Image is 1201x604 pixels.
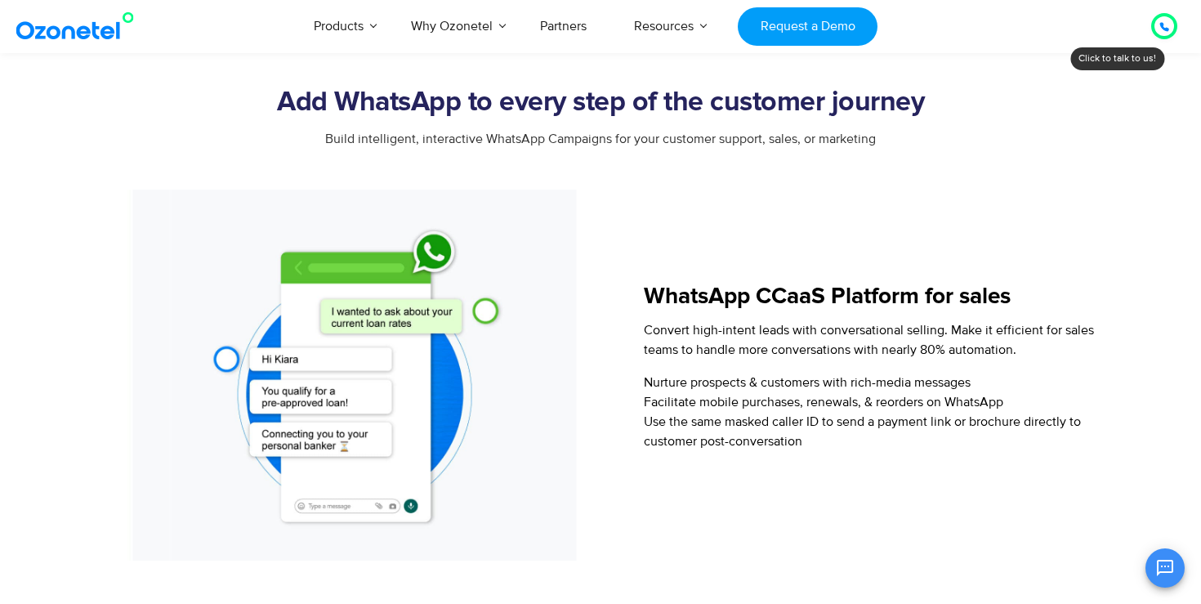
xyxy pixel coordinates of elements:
span: Build intelligent, interactive WhatsApp Campaigns for your customer support, sales, or marketing [325,131,876,147]
h2: Add WhatsApp to every step of the customer journey [90,87,1111,119]
span: Facilitate mobile purchases, renewals, & reorders on WhatsApp [644,394,1003,410]
button: Open chat [1145,548,1185,588]
a: Request a Demo [738,7,877,46]
span: Use the same masked caller ID to send a payment link or brochure directly to customer post-conver... [644,414,1081,450]
span: Nurture prospects & customers with rich-media messages [644,374,971,391]
h5: WhatsApp CCaaS Platform for sales [644,285,1109,308]
span: Convert high-intent leads with conversational selling. Make it efficient for sales teams to handl... [644,322,1094,358]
